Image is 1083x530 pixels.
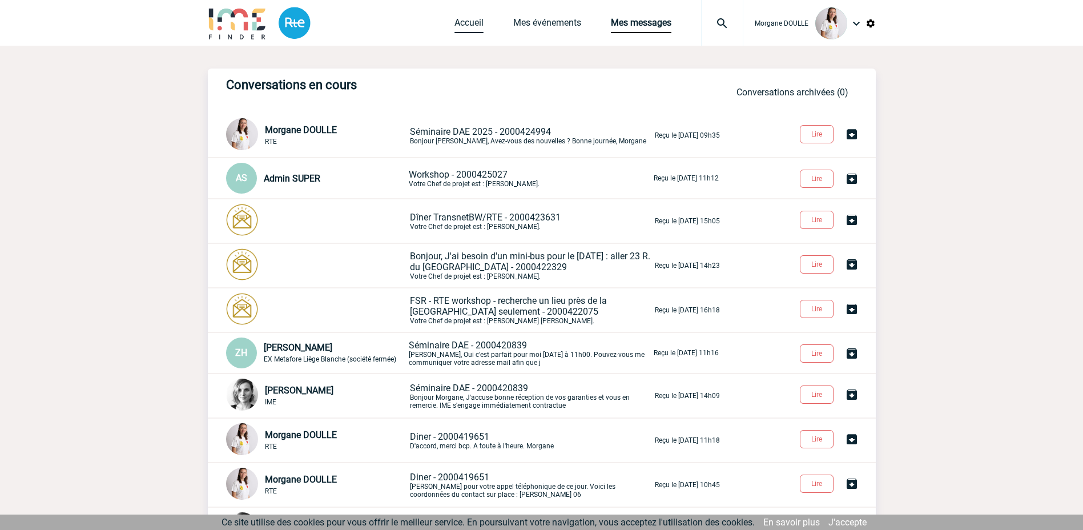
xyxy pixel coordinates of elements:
[454,17,484,33] a: Accueil
[410,126,653,145] p: Bonjour [PERSON_NAME], Avez-vous des nouvelles ? Bonne journée, Morgane
[791,303,845,314] a: Lire
[226,259,720,270] a: Bonjour, J'ai besoin d'un mini-bus pour le [DATE] : aller 23 R. du [GEOGRAPHIC_DATA] - 2000422329...
[226,304,720,315] a: FSR - RTE workshop - recherche un lieu près de la [GEOGRAPHIC_DATA] seulement - 2000422075Votre C...
[410,295,653,325] p: Votre Chef de projet est : [PERSON_NAME] [PERSON_NAME].
[755,19,808,27] span: Morgane DOULLE
[410,383,653,409] p: Bonjour Morgane, J'accuse bonne réception de vos garanties et vous en remercie. IME s'engage immé...
[736,87,848,98] a: Conversations archivées (0)
[800,255,834,274] button: Lire
[845,302,859,316] img: Archiver la conversation
[226,379,258,411] img: 103019-1.png
[611,17,671,33] a: Mes messages
[222,517,755,528] span: Ce site utilise des cookies pour vous offrir le meilleur service. En poursuivant votre navigation...
[235,347,247,358] span: ZH
[791,347,845,358] a: Lire
[410,295,607,317] span: FSR - RTE workshop - recherche un lieu près de la [GEOGRAPHIC_DATA] seulement - 2000422075
[655,262,720,270] p: Reçu le [DATE] 14h23
[226,215,720,226] a: Dîner TransnetBW/RTE - 2000423631Votre Chef de projet est : [PERSON_NAME]. Reçu le [DATE] 15h05
[655,131,720,139] p: Reçu le [DATE] 09h35
[791,258,845,269] a: Lire
[800,170,834,188] button: Lire
[763,517,820,528] a: En savoir plus
[655,306,720,314] p: Reçu le [DATE] 16h18
[845,388,859,401] img: Archiver la conversation
[226,248,258,280] img: photonotifcontact.png
[226,204,258,236] img: photonotifcontact.png
[226,390,720,400] a: [PERSON_NAME] IME Séminaire DAE - 2000420839Bonjour Morgane, J'accuse bonne réception de vos gara...
[226,423,408,457] div: Conversation commune : Client - Fournisseur - Agence
[655,436,720,444] p: Reçu le [DATE] 11h18
[265,443,277,451] span: RTE
[410,251,650,272] span: Bonjour, J'ai besoin d'un mini-bus pour le [DATE] : aller 23 R. du [GEOGRAPHIC_DATA] - 2000422329
[791,433,845,444] a: Lire
[800,125,834,143] button: Lire
[845,477,859,491] img: Archiver la conversation
[410,472,653,499] p: [PERSON_NAME] pour votre appel téléphonique de ce jour. Voici les coordonnées du contact sur plac...
[655,481,720,489] p: Reçu le [DATE] 10h45
[654,349,719,357] p: Reçu le [DATE] 11h16
[226,423,258,455] img: 130205-0.jpg
[791,477,845,488] a: Lire
[226,468,258,500] img: 130205-0.jpg
[409,340,527,351] span: Séminaire DAE - 2000420839
[264,355,396,363] span: EX Metafore Liège Blanche (société fermée)
[265,385,333,396] span: [PERSON_NAME]
[265,398,276,406] span: IME
[815,7,847,39] img: 130205-0.jpg
[236,172,247,183] span: AS
[265,487,277,495] span: RTE
[791,214,845,224] a: Lire
[654,174,719,182] p: Reçu le [DATE] 11h12
[226,468,408,502] div: Conversation commune : Client - Fournisseur - Agence
[800,430,834,448] button: Lire
[800,300,834,318] button: Lire
[409,340,651,367] p: [PERSON_NAME], Oui c'est parfait pour moi [DATE] à 11h00. Pouvez-vous me communiquer votre adress...
[791,388,845,399] a: Lire
[800,211,834,229] button: Lire
[828,517,867,528] a: J'accepte
[409,169,651,188] p: Votre Chef de projet est : [PERSON_NAME].
[208,7,267,39] img: IME-Finder
[410,251,653,280] p: Votre Chef de projet est : [PERSON_NAME].
[226,172,719,183] a: AS Admin SUPER Workshop - 2000425027Votre Chef de projet est : [PERSON_NAME]. Reçu le [DATE] 11h12
[410,212,653,231] p: Votre Chef de projet est : [PERSON_NAME].
[410,126,551,137] span: Séminaire DAE 2025 - 2000424994
[265,125,337,135] span: Morgane DOULLE
[800,475,834,493] button: Lire
[226,293,258,325] img: photonotifcontact.png
[655,217,720,225] p: Reçu le [DATE] 15h05
[409,169,508,180] span: Workshop - 2000425027
[410,212,561,223] span: Dîner TransnetBW/RTE - 2000423631
[791,128,845,139] a: Lire
[226,293,408,327] div: Conversation privée : Client - Agence
[226,338,406,368] div: Conversation commune : Client - Fournisseur - Agence
[226,204,408,238] div: Conversation privée : Client - Agence
[410,472,489,483] span: Diner - 2000419651
[226,78,569,92] h3: Conversations en cours
[845,347,859,360] img: Archiver la conversation
[410,431,653,450] p: D'accord, merci bcp. A toute à l'heure. Morgane
[226,434,720,445] a: Morgane DOULLE RTE Diner - 2000419651D'accord, merci bcp. A toute à l'heure. Morgane Reçu le [DAT...
[845,172,859,186] img: Archiver la conversation
[800,386,834,404] button: Lire
[655,392,720,400] p: Reçu le [DATE] 14h09
[226,379,408,413] div: Conversation privée : Client - Agence
[226,248,408,283] div: Conversation privée : Client - Agence
[226,347,719,358] a: ZH [PERSON_NAME] EX Metafore Liège Blanche (société fermée) Séminaire DAE - 2000420839[PERSON_NAM...
[800,344,834,363] button: Lire
[264,342,332,353] span: [PERSON_NAME]
[265,429,337,440] span: Morgane DOULLE
[226,118,408,152] div: Conversation privée : Client - Agence
[265,138,277,146] span: RTE
[226,479,720,489] a: Morgane DOULLE RTE Diner - 2000419651[PERSON_NAME] pour votre appel téléphonique de ce jour. Voic...
[226,129,720,140] a: Morgane DOULLE RTE Séminaire DAE 2025 - 2000424994Bonjour [PERSON_NAME], Avez-vous des nouvelles ...
[845,432,859,446] img: Archiver la conversation
[265,474,337,485] span: Morgane DOULLE
[791,172,845,183] a: Lire
[410,431,489,442] span: Diner - 2000419651
[226,118,258,150] img: 130205-0.jpg
[264,173,320,184] span: Admin SUPER
[410,383,528,394] span: Séminaire DAE - 2000420839
[226,163,406,194] div: Conversation privée : Client - Agence
[513,17,581,33] a: Mes événements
